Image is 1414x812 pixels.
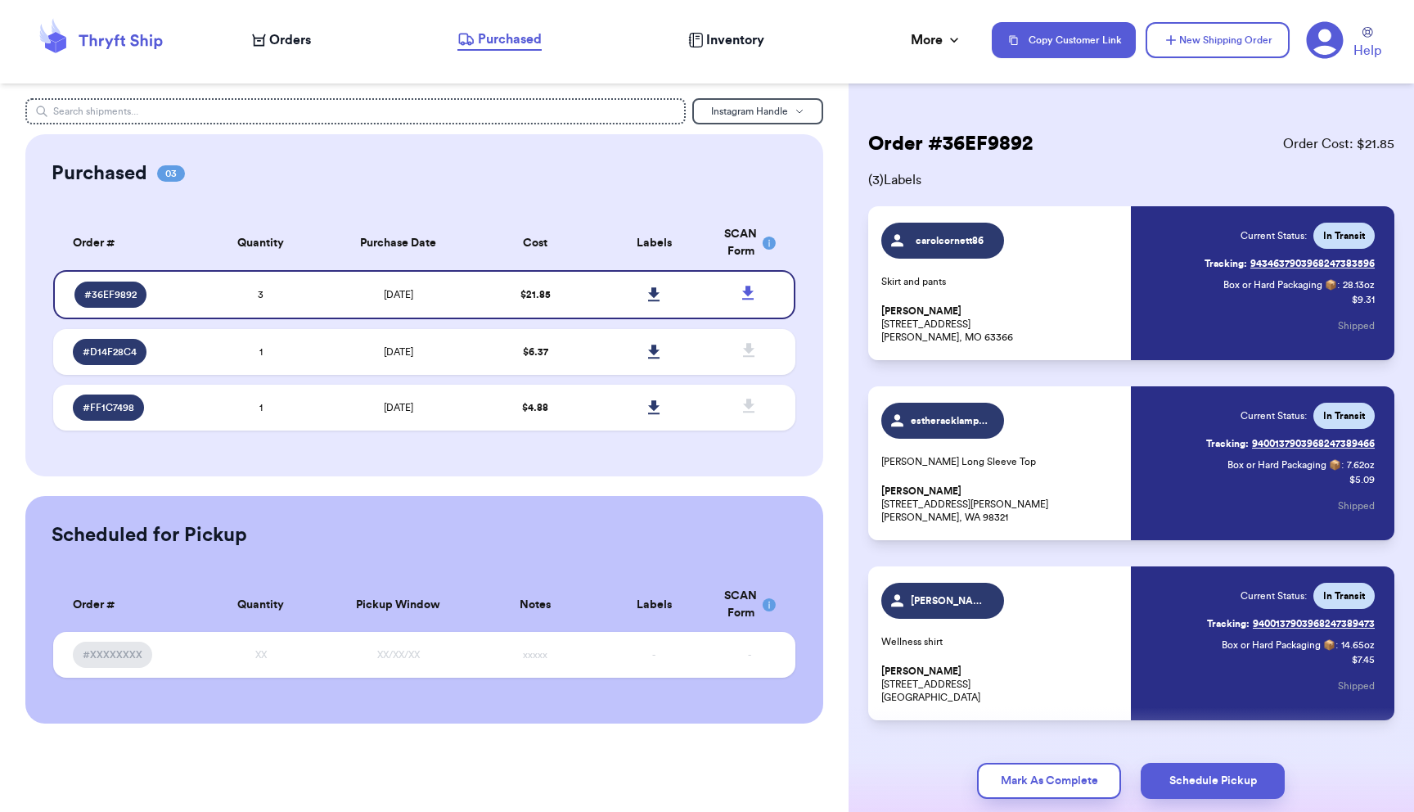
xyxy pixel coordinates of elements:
[476,578,595,632] th: Notes
[1227,460,1341,470] span: Box or Hard Packaging 📦
[384,403,413,413] span: [DATE]
[1323,409,1365,422] span: In Transit
[881,275,1122,288] p: Skirt and pants
[1347,458,1375,471] span: 7.62 oz
[1222,640,1335,650] span: Box or Hard Packaging 📦
[911,414,988,427] span: estheracklamphotography
[1353,41,1381,61] span: Help
[692,98,823,124] button: Instagram Handle
[25,98,686,124] input: Search shipments...
[1206,437,1249,450] span: Tracking:
[252,30,311,50] a: Orders
[1206,431,1375,457] a: Tracking:9400137903968247389466
[1337,278,1340,291] span: :
[881,635,1122,648] p: Wellness shirt
[52,522,247,548] h2: Scheduled for Pickup
[522,403,548,413] span: $ 4.88
[711,106,788,116] span: Instagram Handle
[1207,617,1250,630] span: Tracking:
[1341,638,1375,652] span: 14.65 oz
[259,347,263,357] span: 1
[1352,653,1375,666] p: $ 7.45
[1205,257,1247,270] span: Tracking:
[255,650,267,660] span: XX
[377,650,420,660] span: XX/XX/XX
[83,648,142,661] span: #XXXXXXXX
[320,578,475,632] th: Pickup Window
[881,455,1122,468] p: [PERSON_NAME] Long Sleeve Top
[1338,488,1375,524] button: Shipped
[881,665,1122,704] p: [STREET_ADDRESS] [GEOGRAPHIC_DATA]
[977,763,1121,799] button: Mark As Complete
[911,594,988,607] span: [PERSON_NAME]
[1241,409,1307,422] span: Current Status:
[520,290,551,300] span: $ 21.85
[384,347,413,357] span: [DATE]
[83,401,134,414] span: # FF1C7498
[84,288,137,301] span: # 36EF9892
[1323,589,1365,602] span: In Transit
[52,160,147,187] h2: Purchased
[911,30,962,50] div: More
[1323,229,1365,242] span: In Transit
[1241,229,1307,242] span: Current Status:
[1223,280,1337,290] span: Box or Hard Packaging 📦
[911,234,988,247] span: carolcornett86
[53,216,201,270] th: Order #
[723,226,776,260] div: SCAN Form
[1338,668,1375,704] button: Shipped
[1343,278,1375,291] span: 28.13 oz
[457,29,542,51] a: Purchased
[1146,22,1290,58] button: New Shipping Order
[53,578,201,632] th: Order #
[1141,763,1285,799] button: Schedule Pickup
[1207,611,1375,637] a: Tracking:9400137903968247389473
[595,216,714,270] th: Labels
[595,578,714,632] th: Labels
[652,650,655,660] span: -
[157,165,185,182] span: 03
[83,345,137,359] span: # D14F28C4
[320,216,475,270] th: Purchase Date
[259,403,263,413] span: 1
[881,485,961,498] span: [PERSON_NAME]
[1205,250,1375,277] a: Tracking:9434637903968247383596
[1353,27,1381,61] a: Help
[1338,308,1375,344] button: Shipped
[201,216,320,270] th: Quantity
[523,650,547,660] span: xxxxx
[258,290,263,300] span: 3
[748,650,751,660] span: -
[1241,589,1307,602] span: Current Status:
[868,131,1033,157] h2: Order # 36EF9892
[1283,134,1394,154] span: Order Cost: $ 21.85
[1352,293,1375,306] p: $ 9.31
[201,578,320,632] th: Quantity
[384,290,413,300] span: [DATE]
[881,665,961,678] span: [PERSON_NAME]
[269,30,311,50] span: Orders
[1341,458,1344,471] span: :
[706,30,764,50] span: Inventory
[688,30,764,50] a: Inventory
[1349,473,1375,486] p: $ 5.09
[881,485,1122,524] p: [STREET_ADDRESS][PERSON_NAME] [PERSON_NAME], WA 98321
[992,22,1136,58] button: Copy Customer Link
[881,305,961,318] span: [PERSON_NAME]
[723,588,776,622] div: SCAN Form
[1335,638,1338,652] span: :
[478,29,542,49] span: Purchased
[868,170,1394,190] span: ( 3 ) Labels
[523,347,548,357] span: $ 6.37
[476,216,595,270] th: Cost
[881,304,1122,344] p: [STREET_ADDRESS] [PERSON_NAME], MO 63366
